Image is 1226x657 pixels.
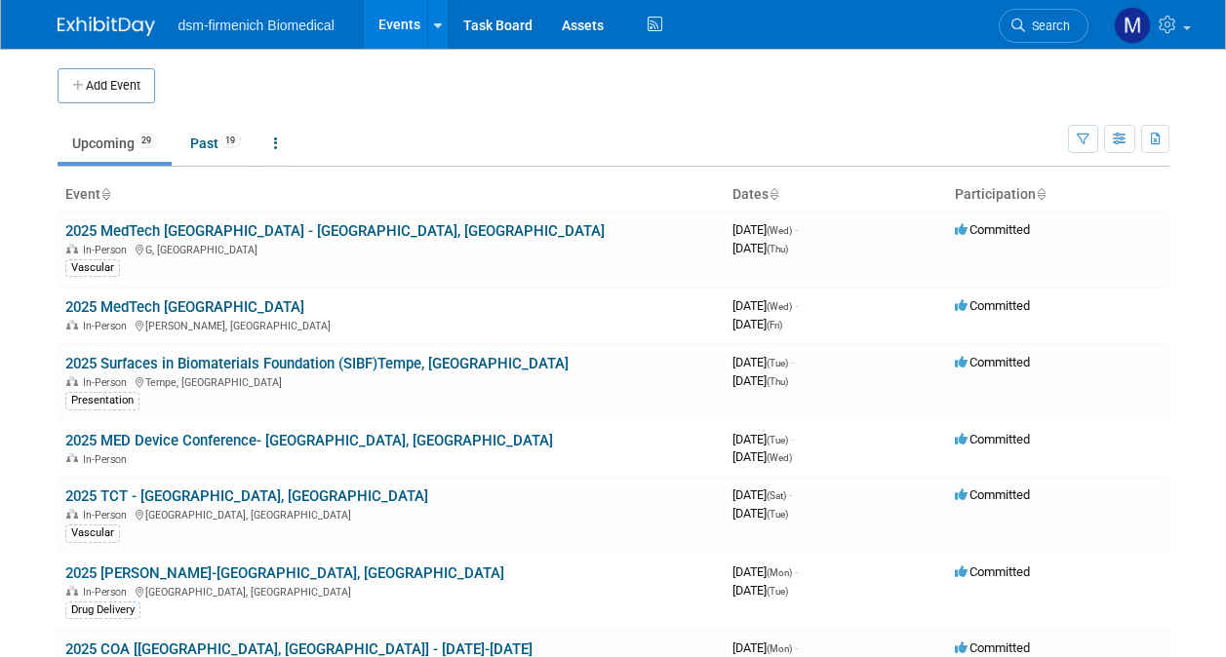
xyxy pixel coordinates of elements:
span: [DATE] [732,449,792,464]
span: - [795,564,798,579]
a: 2025 MedTech [GEOGRAPHIC_DATA] [65,298,304,316]
span: [DATE] [732,222,798,237]
span: (Wed) [767,301,792,312]
div: Tempe, [GEOGRAPHIC_DATA] [65,373,717,389]
span: Committed [955,355,1030,369]
a: 2025 MED Device Conference- [GEOGRAPHIC_DATA], [GEOGRAPHIC_DATA] [65,432,553,449]
span: Committed [955,640,1030,655]
span: (Tue) [767,358,788,368]
a: 2025 [PERSON_NAME]-[GEOGRAPHIC_DATA], [GEOGRAPHIC_DATA] [65,564,504,582]
a: Search [999,9,1088,43]
img: In-Person Event [66,376,78,386]
span: (Tue) [767,435,788,445]
span: Committed [955,564,1030,579]
span: Committed [955,222,1030,237]
span: In-Person [83,376,133,389]
a: 2025 Surfaces in Biomaterials Foundation (SIBF)Tempe, [GEOGRAPHIC_DATA] [65,355,569,372]
div: G, [GEOGRAPHIC_DATA] [65,241,717,256]
div: Vascular [65,259,120,277]
a: Past19 [176,125,256,162]
img: In-Person Event [66,453,78,463]
span: In-Person [83,244,133,256]
img: In-Person Event [66,320,78,329]
span: (Tue) [767,509,788,520]
span: [DATE] [732,317,782,331]
th: Participation [947,178,1169,212]
span: 19 [219,134,241,148]
img: In-Person Event [66,509,78,519]
div: [PERSON_NAME], [GEOGRAPHIC_DATA] [65,317,717,332]
span: [DATE] [732,583,788,598]
span: (Thu) [767,376,788,387]
span: - [795,298,798,313]
img: Melanie Davison [1114,7,1151,44]
a: Sort by Start Date [769,186,778,202]
a: 2025 MedTech [GEOGRAPHIC_DATA] - [GEOGRAPHIC_DATA], [GEOGRAPHIC_DATA] [65,222,605,240]
span: - [791,432,794,446]
span: (Wed) [767,225,792,236]
button: Add Event [58,68,155,103]
span: - [795,640,798,655]
span: (Tue) [767,586,788,597]
span: Committed [955,487,1030,502]
span: [DATE] [732,564,798,579]
div: Presentation [65,392,139,409]
a: 2025 TCT - [GEOGRAPHIC_DATA], [GEOGRAPHIC_DATA] [65,487,428,505]
span: - [791,355,794,369]
span: In-Person [83,320,133,332]
a: Upcoming29 [58,125,172,162]
span: (Mon) [767,643,792,654]
img: In-Person Event [66,586,78,596]
a: Sort by Event Name [100,186,110,202]
a: Sort by Participation Type [1036,186,1046,202]
span: Committed [955,298,1030,313]
span: dsm-firmenich Biomedical [178,18,335,33]
span: (Thu) [767,244,788,254]
span: [DATE] [732,355,794,369]
span: [DATE] [732,298,798,313]
span: (Wed) [767,452,792,463]
span: [DATE] [732,506,788,521]
span: [DATE] [732,487,792,502]
span: In-Person [83,453,133,466]
span: In-Person [83,586,133,599]
span: - [795,222,798,237]
div: Drug Delivery [65,601,140,619]
span: (Fri) [767,320,782,330]
span: [DATE] [732,640,798,655]
img: In-Person Event [66,244,78,253]
span: Search [1025,19,1070,33]
span: In-Person [83,509,133,522]
th: Dates [725,178,947,212]
span: Committed [955,432,1030,446]
div: Vascular [65,524,120,542]
span: (Mon) [767,567,792,578]
span: [DATE] [732,241,788,255]
span: (Sat) [767,490,786,501]
span: 29 [136,134,157,148]
th: Event [58,178,725,212]
span: [DATE] [732,432,794,446]
div: [GEOGRAPHIC_DATA], [GEOGRAPHIC_DATA] [65,506,717,522]
span: [DATE] [732,373,788,388]
div: [GEOGRAPHIC_DATA], [GEOGRAPHIC_DATA] [65,583,717,599]
span: - [789,487,792,502]
img: ExhibitDay [58,17,155,36]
